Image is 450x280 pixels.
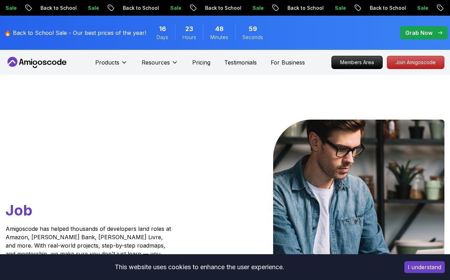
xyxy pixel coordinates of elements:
[39,5,61,12] p: Sale
[6,120,182,220] h1: Go From Learning to Hired: Master Java, Spring Boot & Cloud Skills That Get You the
[215,24,224,34] span: 48 Minutes
[387,56,444,69] a: Join Amigoscode
[321,5,368,12] p: Back to School
[156,5,204,12] p: Back to School
[185,24,193,34] span: 23 Hours
[192,58,210,67] a: Pricing
[95,58,128,72] button: Products
[6,225,173,266] p: Amigoscode has helped thousands of developers land roles at Amazon, [PERSON_NAME] Bank, [PERSON_N...
[121,5,144,12] p: Sale
[4,29,146,37] p: 🔥 Back to School Sale - Our best prices of the year!
[239,5,286,12] p: Back to School
[95,58,119,67] p: Products
[210,34,228,41] span: Minutes
[332,56,382,69] p: Members Area
[249,24,257,34] span: 59 Seconds
[405,29,433,37] p: Grab Now
[142,58,170,67] p: Resources
[74,5,121,12] p: Back to School
[5,259,394,275] div: This website uses cookies to enhance the user experience.
[204,5,226,12] p: Sale
[368,5,391,12] p: Sale
[157,34,168,41] span: Days
[224,58,257,67] a: Testimonials
[286,5,308,12] p: Sale
[182,34,196,41] span: Hours
[242,34,263,41] span: Seconds
[387,56,444,69] p: Join Amigoscode
[159,24,166,34] span: 16 Days
[331,56,383,69] a: Members Area
[6,201,32,219] span: Job
[142,58,178,72] button: Resources
[404,261,445,273] button: Accept cookies
[271,58,305,67] a: For Business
